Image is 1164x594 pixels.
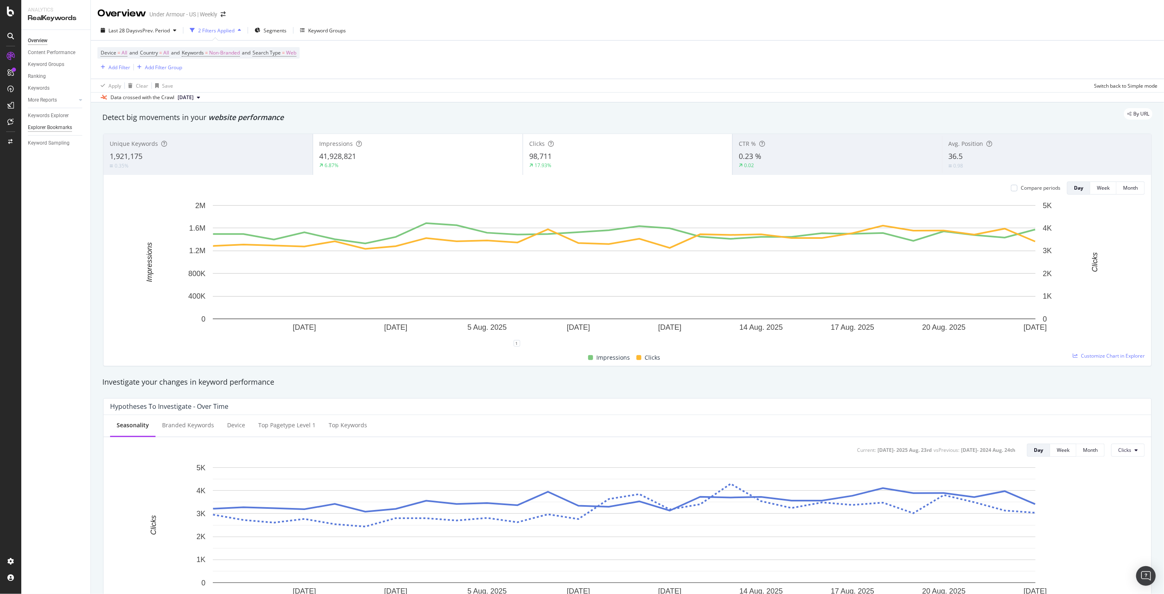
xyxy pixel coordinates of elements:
[187,24,244,37] button: 2 Filters Applied
[28,72,85,81] a: Ranking
[28,139,85,147] a: Keyword Sampling
[1091,252,1099,272] text: Clicks
[1043,202,1052,210] text: 5K
[242,49,250,56] span: and
[293,323,316,331] text: [DATE]
[1073,352,1145,359] a: Customize Chart in Explorer
[110,165,113,167] img: Equal
[182,49,204,56] span: Keywords
[1097,184,1110,191] div: Week
[949,165,952,167] img: Equal
[97,24,180,37] button: Last 28 DaysvsPrev. Period
[125,79,148,92] button: Clear
[28,14,84,23] div: RealKeywords
[110,402,228,410] div: Hypotheses to Investigate - Over Time
[28,48,75,57] div: Content Performance
[1136,566,1156,586] div: Open Intercom Messenger
[529,140,545,147] span: Clicks
[178,94,194,101] span: 2025 Aug. 21st
[28,139,70,147] div: Keyword Sampling
[28,123,72,132] div: Explorer Bookmarks
[171,49,180,56] span: and
[140,49,158,56] span: Country
[108,82,121,89] div: Apply
[857,447,876,453] div: Current:
[102,377,1153,388] div: Investigate your changes in keyword performance
[1074,184,1083,191] div: Day
[567,323,590,331] text: [DATE]
[110,201,1138,343] svg: A chart.
[195,202,205,210] text: 2M
[201,578,205,587] text: 0
[1076,444,1105,457] button: Month
[189,247,205,255] text: 1.2M
[1043,224,1052,232] text: 4K
[209,47,240,59] span: Non-Branded
[196,487,205,495] text: 4K
[319,140,353,147] span: Impressions
[108,27,138,34] span: Last 28 Days
[1043,292,1052,300] text: 1K
[149,10,217,18] div: Under Armour - US | Weekly
[163,47,169,59] span: All
[954,162,963,169] div: 0.98
[1083,447,1098,453] div: Month
[1091,79,1157,92] button: Switch back to Simple mode
[28,48,85,57] a: Content Performance
[949,140,984,147] span: Avg. Position
[384,323,408,331] text: [DATE]
[645,353,660,363] span: Clicks
[535,162,551,169] div: 17.93%
[739,140,756,147] span: CTR %
[159,49,162,56] span: =
[28,96,77,104] a: More Reports
[110,151,142,161] span: 1,921,175
[117,49,120,56] span: =
[319,151,356,161] span: 41,928,821
[28,72,46,81] div: Ranking
[28,84,85,93] a: Keywords
[196,555,205,564] text: 1K
[201,315,205,323] text: 0
[162,82,173,89] div: Save
[1067,181,1090,195] button: Day
[129,49,138,56] span: and
[145,242,153,282] text: Impressions
[196,510,205,518] text: 3K
[258,421,316,429] div: Top pagetype Level 1
[1133,111,1149,116] span: By URL
[949,151,963,161] span: 36.5
[934,447,959,453] div: vs Previous :
[134,62,182,72] button: Add Filter Group
[1081,352,1145,359] span: Customize Chart in Explorer
[514,340,520,347] div: 1
[108,64,130,71] div: Add Filter
[152,79,173,92] button: Save
[227,421,245,429] div: Device
[1094,82,1157,89] div: Switch back to Simple mode
[221,11,226,17] div: arrow-right-arrow-left
[97,79,121,92] button: Apply
[264,27,286,34] span: Segments
[198,27,235,34] div: 2 Filters Applied
[138,27,170,34] span: vs Prev. Period
[253,49,281,56] span: Search Type
[739,151,761,161] span: 0.23 %
[1124,108,1153,120] div: legacy label
[101,49,116,56] span: Device
[286,47,296,59] span: Web
[961,447,1015,453] div: [DATE] - 2024 Aug. 24th
[189,224,205,232] text: 1.6M
[110,140,158,147] span: Unique Keywords
[196,463,205,472] text: 5K
[28,123,85,132] a: Explorer Bookmarks
[1043,270,1052,278] text: 2K
[97,7,146,20] div: Overview
[831,323,874,331] text: 17 Aug. 2025
[878,447,932,453] div: [DATE] - 2025 Aug. 23rd
[1021,184,1060,191] div: Compare periods
[1111,444,1145,457] button: Clicks
[1117,181,1145,195] button: Month
[28,96,57,104] div: More Reports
